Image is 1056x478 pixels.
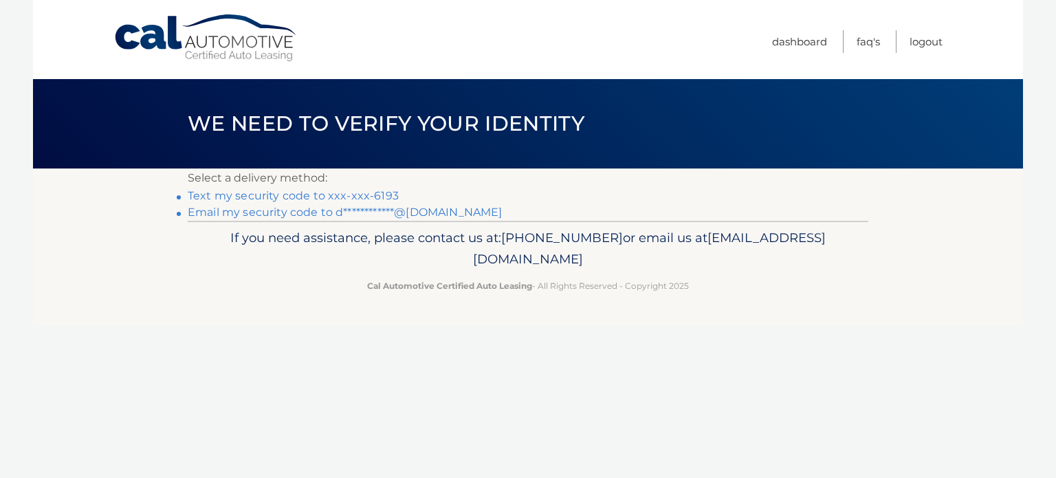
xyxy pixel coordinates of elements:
a: Dashboard [772,30,827,53]
strong: Cal Automotive Certified Auto Leasing [367,281,532,291]
p: Select a delivery method: [188,169,868,188]
span: [PHONE_NUMBER] [501,230,623,246]
a: Cal Automotive [113,14,299,63]
p: If you need assistance, please contact us at: or email us at [197,227,859,271]
span: We need to verify your identity [188,111,584,136]
p: - All Rights Reserved - Copyright 2025 [197,279,859,293]
a: FAQ's [857,30,880,53]
a: Logout [910,30,943,53]
a: Text my security code to xxx-xxx-6193 [188,189,399,202]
